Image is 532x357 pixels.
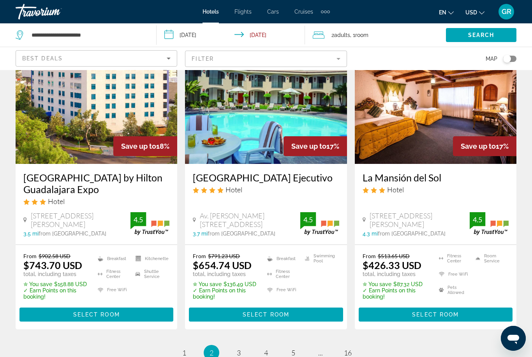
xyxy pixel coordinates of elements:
ins: $743.70 USD [23,259,82,271]
span: 3.5 mi [23,230,39,237]
a: [GEOGRAPHIC_DATA] by Hilton Guadalajara Expo [23,172,169,195]
a: Select Room [189,309,343,318]
p: ✓ Earn Points on this booking! [193,287,257,300]
button: Select Room [359,308,513,322]
a: Travorium [16,2,93,22]
span: ✮ You save [23,281,52,287]
a: Cruises [294,9,313,15]
li: Pets Allowed [435,284,472,296]
span: Select Room [73,311,120,318]
img: trustyou-badge.svg [130,212,169,235]
p: $87.32 USD [363,281,429,287]
span: 2 [210,348,213,357]
del: $902.58 USD [39,253,70,259]
img: Hotel image [16,39,177,164]
ins: $654.74 USD [193,259,252,271]
span: Hotel [387,185,404,194]
span: [STREET_ADDRESS][PERSON_NAME] [31,211,131,229]
button: Toggle map [497,55,516,62]
span: en [439,9,446,16]
span: ✮ You save [193,281,222,287]
iframe: Button to launch messaging window [501,326,526,351]
button: Search [446,28,516,42]
div: 17% [453,136,516,156]
img: Hotel image [185,39,347,164]
span: From [193,253,206,259]
span: 5 [291,348,295,357]
span: Save up to [121,142,156,150]
mat-select: Sort by [22,54,171,63]
li: Breakfast [263,253,301,264]
button: Select Room [189,308,343,322]
a: Hotels [203,9,219,15]
button: Check-in date: Nov 15, 2025 Check-out date: Nov 22, 2025 [157,23,305,47]
a: Cars [267,9,279,15]
div: 4.5 [470,215,485,224]
span: Save up to [461,142,496,150]
p: total, including taxes [363,271,429,277]
div: 4.5 [300,215,316,224]
span: Av. [PERSON_NAME][STREET_ADDRESS] [200,211,300,229]
button: Change language [439,7,454,18]
span: from [GEOGRAPHIC_DATA] [39,230,106,237]
li: Fitness Center [435,253,472,264]
span: from [GEOGRAPHIC_DATA] [208,230,275,237]
a: [GEOGRAPHIC_DATA] Ejecutivo [193,172,339,183]
li: Free WiFi [263,284,301,296]
div: 3 star Hotel [363,185,509,194]
span: Adults [334,32,350,38]
span: ✮ You save [363,281,391,287]
li: Room Service [472,253,509,264]
button: User Menu [496,4,516,20]
button: Filter [185,50,347,67]
div: 4.5 [130,215,146,224]
button: Select Room [19,308,173,322]
p: ✓ Earn Points on this booking! [23,287,88,300]
span: Room [355,32,368,38]
p: $136.49 USD [193,281,257,287]
del: $791.23 USD [208,253,240,259]
span: Select Room [412,311,459,318]
li: Free WiFi [94,284,132,296]
div: 17% [284,136,347,156]
span: Search [468,32,495,38]
ins: $426.33 USD [363,259,421,271]
a: Select Room [359,309,513,318]
a: Flights [234,9,252,15]
img: trustyou-badge.svg [470,212,509,235]
div: 4 star Hotel [193,185,339,194]
span: , 1 [350,30,368,40]
span: 3 [237,348,241,357]
span: 4 [264,348,268,357]
p: $158.88 USD [23,281,88,287]
span: From [363,253,376,259]
span: 3.7 mi [193,230,208,237]
li: Kitchenette [132,253,169,264]
span: Best Deals [22,55,63,62]
img: Hotel image [355,39,516,164]
button: Change currency [465,7,484,18]
li: Fitness Center [94,268,132,280]
li: Free WiFi [435,268,472,280]
span: 1 [182,348,186,357]
span: from [GEOGRAPHIC_DATA] [378,230,446,237]
span: [STREET_ADDRESS][PERSON_NAME] [370,211,470,229]
li: Swimming Pool [301,253,339,264]
del: $513.65 USD [378,253,410,259]
span: Save up to [291,142,326,150]
button: Extra navigation items [321,5,330,18]
span: GR [502,8,511,16]
div: 3 star Hotel [23,197,169,206]
span: USD [465,9,477,16]
span: ... [318,348,323,357]
a: La Mansión del Sol [363,172,509,183]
